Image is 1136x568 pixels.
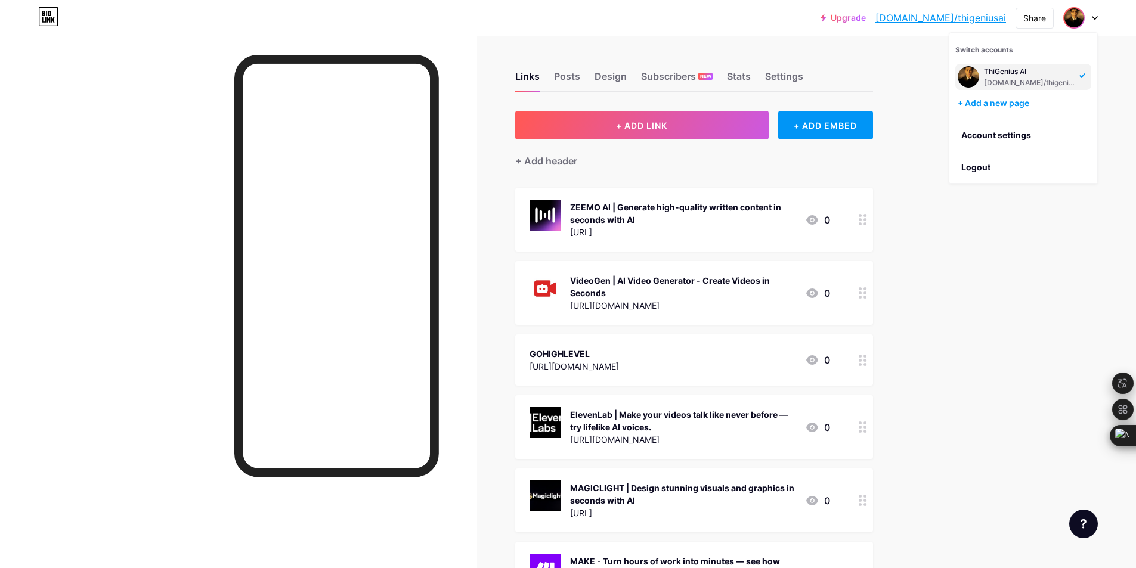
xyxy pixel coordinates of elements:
[958,66,979,88] img: thigeniusai
[530,480,561,511] img: MAGICLIGHT | Design stunning visuals and graphics in seconds with AI
[530,273,561,304] img: VideoGen | AI Video Generator - Create Videos in Seconds
[570,482,795,507] div: MAGICLIGHT | Design stunning visuals and graphics in seconds with AI
[1064,8,1084,27] img: thigeniusai
[570,433,795,446] div: [URL][DOMAIN_NAME]
[515,111,769,139] button: + ADD LINK
[765,69,803,91] div: Settings
[641,69,713,91] div: Subscribers
[958,97,1091,109] div: + Add a new page
[570,274,795,299] div: VideoGen | AI Video Generator - Create Videos in Seconds
[805,286,830,300] div: 0
[821,13,866,23] a: Upgrade
[570,201,795,226] div: ZEEMO AI | Generate high-quality written content in seconds with AI
[805,353,830,367] div: 0
[530,360,619,373] div: [URL][DOMAIN_NAME]
[595,69,627,91] div: Design
[805,493,830,508] div: 0
[955,45,1013,54] span: Switch accounts
[1023,12,1046,24] div: Share
[570,408,795,433] div: ElevenLab | Make your videos talk like never before — try lifelike AI voices.
[616,120,667,131] span: + ADD LINK
[530,200,561,231] img: ZEEMO AI | Generate high-quality written content in seconds with AI
[515,154,577,168] div: + Add header
[570,299,795,312] div: [URL][DOMAIN_NAME]
[984,78,1076,88] div: [DOMAIN_NAME]/thigeniusai
[984,67,1076,76] div: ThiGenius AI
[515,69,540,91] div: Links
[875,11,1006,25] a: [DOMAIN_NAME]/thigeniusai
[727,69,751,91] div: Stats
[778,111,873,139] div: + ADD EMBED
[805,420,830,434] div: 0
[949,119,1097,151] a: Account settings
[570,226,795,238] div: [URL]
[700,73,711,80] span: NEW
[554,69,580,91] div: Posts
[949,151,1097,184] li: Logout
[530,407,561,438] img: ElevenLab | Make your videos talk like never before — try lifelike AI voices.
[570,507,795,519] div: [URL]
[805,213,830,227] div: 0
[530,347,619,360] div: GOHIGHLEVEL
